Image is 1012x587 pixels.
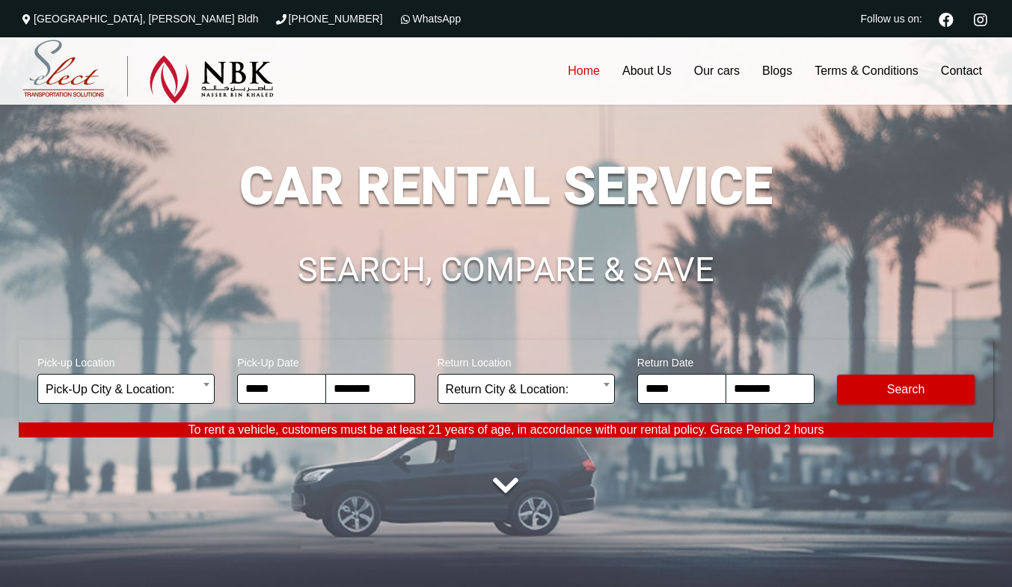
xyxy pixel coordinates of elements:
[803,37,930,105] a: Terms & Conditions
[19,422,993,437] p: To rent a vehicle, customers must be at least 21 years of age, in accordance with our rental poli...
[446,375,607,405] span: Return City & Location:
[237,347,414,374] span: Pick-Up Date
[22,40,274,104] img: Select Rent a Car
[933,10,960,27] a: Facebook
[556,37,611,105] a: Home
[438,347,615,374] span: Return Location
[683,37,751,105] a: Our cars
[398,13,461,25] a: WhatsApp
[837,375,975,405] button: Modify Search
[37,374,215,404] span: Pick-Up City & Location:
[930,37,993,105] a: Contact
[611,37,683,105] a: About Us
[46,375,206,405] span: Pick-Up City & Location:
[637,347,815,374] span: Return Date
[19,253,993,287] h1: SEARCH, COMPARE & SAVE
[967,10,993,27] a: Instagram
[751,37,803,105] a: Blogs
[19,160,993,212] h1: CAR RENTAL SERVICE
[37,347,215,374] span: Pick-up Location
[274,13,383,25] a: [PHONE_NUMBER]
[438,374,615,404] span: Return City & Location:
